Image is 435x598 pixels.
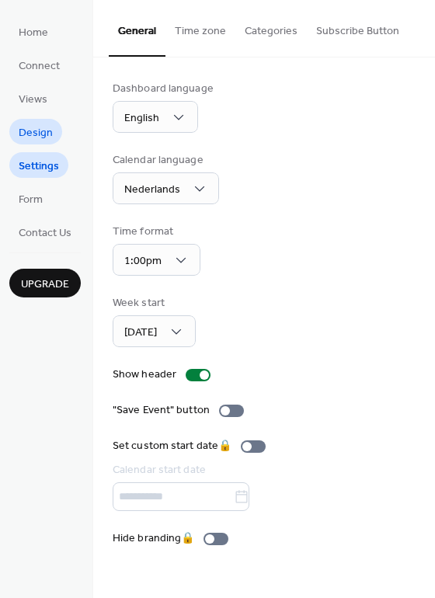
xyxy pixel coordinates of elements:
[113,152,216,169] div: Calendar language
[113,224,197,240] div: Time format
[19,58,60,75] span: Connect
[124,179,180,200] span: Nederlands
[113,402,210,419] div: "Save Event" button
[19,225,71,242] span: Contact Us
[9,152,68,178] a: Settings
[19,158,59,175] span: Settings
[9,19,57,44] a: Home
[9,186,52,211] a: Form
[113,367,176,383] div: Show header
[19,192,43,208] span: Form
[124,322,157,343] span: [DATE]
[9,52,69,78] a: Connect
[9,269,81,297] button: Upgrade
[19,25,48,41] span: Home
[9,85,57,111] a: Views
[9,119,62,144] a: Design
[9,219,81,245] a: Contact Us
[124,108,159,129] span: English
[113,81,214,97] div: Dashboard language
[19,125,53,141] span: Design
[113,295,193,311] div: Week start
[124,251,162,272] span: 1:00pm
[21,276,69,293] span: Upgrade
[19,92,47,108] span: Views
